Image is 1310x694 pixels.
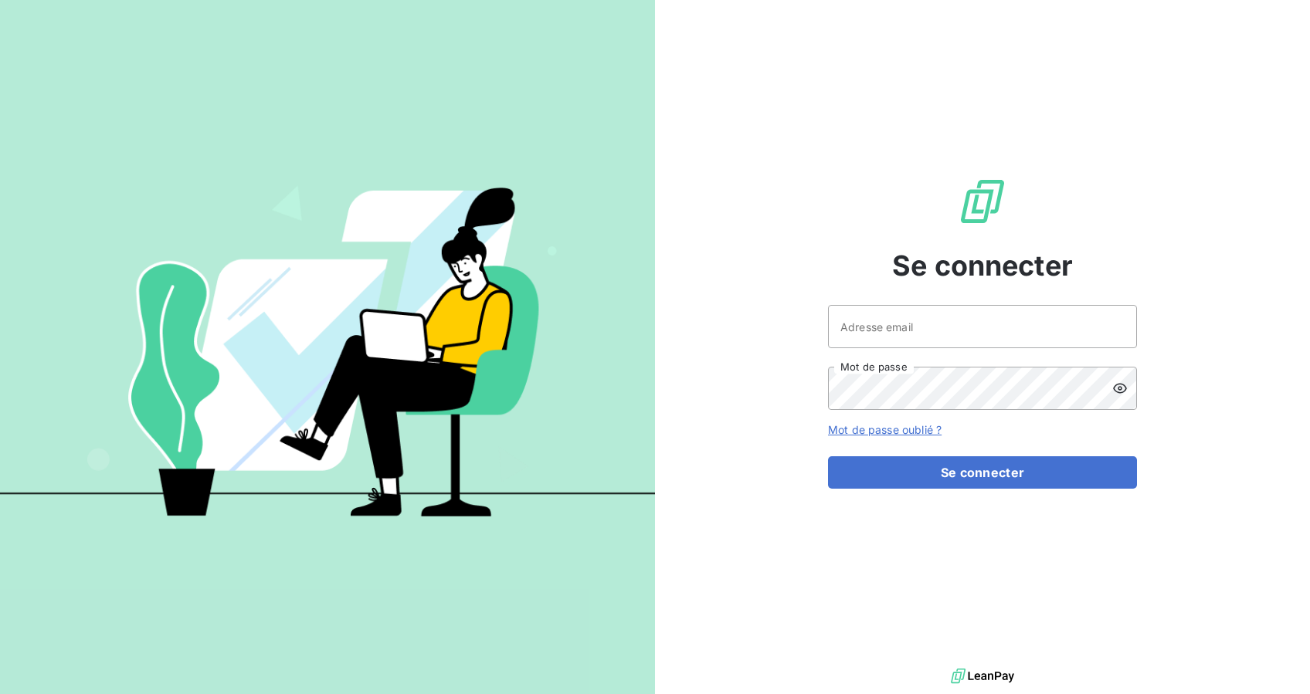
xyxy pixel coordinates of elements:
[958,177,1007,226] img: Logo LeanPay
[951,665,1014,688] img: logo
[892,245,1073,286] span: Se connecter
[828,456,1137,489] button: Se connecter
[828,305,1137,348] input: placeholder
[828,423,942,436] a: Mot de passe oublié ?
